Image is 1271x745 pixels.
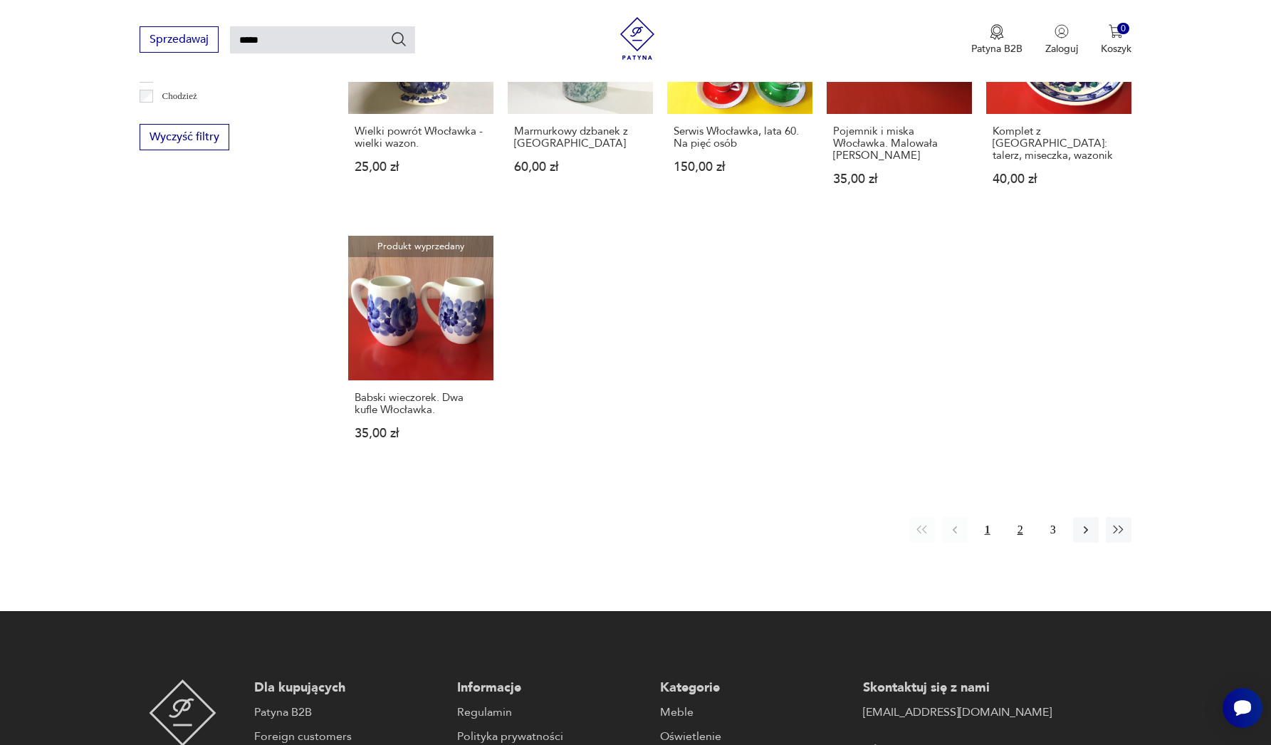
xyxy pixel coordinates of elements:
[355,427,487,439] p: 35,00 zł
[140,36,219,46] a: Sprzedawaj
[616,17,659,60] img: Patyna - sklep z meblami i dekoracjami vintage
[162,108,197,124] p: Ćmielów
[660,704,849,721] a: Meble
[1101,24,1131,56] button: 0Koszyk
[254,704,443,721] a: Patyna B2B
[1223,688,1262,728] iframe: Smartsupp widget button
[993,125,1125,162] h3: Komplet z [GEOGRAPHIC_DATA]: talerz, miseczka, wazonik
[1109,24,1123,38] img: Ikona koszyka
[355,161,487,173] p: 25,00 zł
[254,728,443,745] a: Foreign customers
[833,173,966,185] p: 35,00 zł
[457,679,646,697] p: Informacje
[1055,24,1069,38] img: Ikonka użytkownika
[833,125,966,162] h3: Pojemnik i miska Włocławka. Malowała [PERSON_NAME]
[457,704,646,721] a: Regulamin
[457,728,646,745] a: Polityka prywatności
[975,517,1000,543] button: 1
[140,26,219,53] button: Sprzedawaj
[254,679,443,697] p: Dla kupujących
[514,161,647,173] p: 60,00 zł
[1008,517,1033,543] button: 2
[355,125,487,150] h3: Wielki powrót Włocławka - wielki wazon.
[990,24,1004,40] img: Ikona medalu
[355,392,487,416] h3: Babski wieczorek. Dwa kufle Włocławka.
[993,173,1125,185] p: 40,00 zł
[514,125,647,150] h3: Marmurkowy dzbanek z [GEOGRAPHIC_DATA]
[1040,517,1066,543] button: 3
[348,236,493,468] a: Produkt wyprzedanyBabski wieczorek. Dwa kufle Włocławka.Babski wieczorek. Dwa kufle Włocławka.35,...
[863,679,1052,697] p: Skontaktuj się z nami
[863,704,1052,721] a: [EMAIL_ADDRESS][DOMAIN_NAME]
[971,24,1022,56] button: Patyna B2B
[1101,42,1131,56] p: Koszyk
[1117,23,1129,35] div: 0
[971,42,1022,56] p: Patyna B2B
[660,679,849,697] p: Kategorie
[162,88,197,104] p: Chodzież
[1045,24,1078,56] button: Zaloguj
[674,161,806,173] p: 150,00 zł
[971,24,1022,56] a: Ikona medaluPatyna B2B
[1045,42,1078,56] p: Zaloguj
[140,124,229,150] button: Wyczyść filtry
[660,728,849,745] a: Oświetlenie
[674,125,806,150] h3: Serwis Włocławka, lata 60. Na pięć osób
[390,31,407,48] button: Szukaj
